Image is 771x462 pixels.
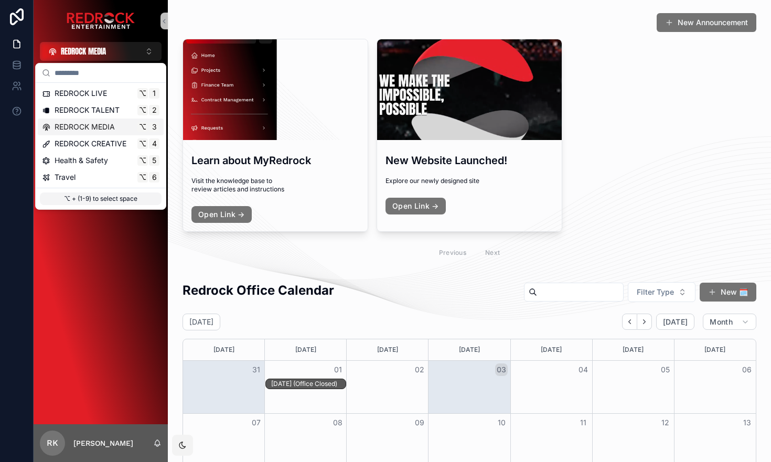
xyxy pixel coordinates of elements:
[703,314,756,330] button: Month
[741,416,753,429] button: 13
[577,363,590,376] button: 04
[150,89,158,98] span: 1
[250,363,262,376] button: 31
[271,380,346,388] div: [DATE] (Office Closed)
[150,106,158,114] span: 2
[659,416,671,429] button: 12
[657,13,756,32] button: New Announcement
[55,105,120,115] span: REDROCK TALENT
[36,83,166,188] div: Suggestions
[656,314,694,330] button: [DATE]
[710,317,733,327] span: Month
[413,363,426,376] button: 02
[348,339,426,360] div: [DATE]
[676,339,754,360] div: [DATE]
[191,206,252,223] a: Open Link →
[189,317,213,327] h2: [DATE]
[637,287,674,297] span: Filter Type
[385,198,446,214] a: Open Link →
[138,89,147,98] span: ⌥
[61,46,106,57] span: REDROCK MEDIA
[495,363,508,376] button: 03
[55,88,107,99] span: REDROCK LIVE
[73,438,133,448] p: [PERSON_NAME]
[385,177,553,185] span: Explore our newly designed site
[138,173,147,181] span: ⌥
[55,122,115,132] span: REDROCK MEDIA
[55,155,108,166] span: Health & Safety
[138,106,147,114] span: ⌥
[622,314,637,330] button: Back
[55,138,126,149] span: REDROCK CREATIVE
[191,177,359,194] span: Visit the knowledge base to review articles and instructions
[67,13,135,29] img: App logo
[183,39,368,232] a: Learn about MyRedrockVisit the knowledge base to review articles and instructionsOpen Link →
[185,339,263,360] div: [DATE]
[150,123,158,131] span: 3
[659,363,671,376] button: 05
[663,317,688,327] span: [DATE]
[430,339,508,360] div: [DATE]
[55,172,76,182] span: Travel
[183,39,368,140] div: Screenshot-2025-08-19-at-2.09.49-PM.png
[331,363,344,376] button: 01
[413,416,426,429] button: 09
[377,39,562,232] a: New Website Launched!Explore our newly designed siteOpen Link →
[628,282,695,302] button: Select Button
[150,173,158,181] span: 6
[138,123,147,131] span: ⌥
[594,339,672,360] div: [DATE]
[150,156,158,165] span: 5
[512,339,591,360] div: [DATE]
[191,153,359,168] h3: Learn about MyRedrock
[331,416,344,429] button: 08
[385,153,553,168] h3: New Website Launched!
[47,437,58,449] span: RK
[377,39,562,140] div: Screenshot-2025-08-19-at-10.28.09-AM.png
[150,139,158,148] span: 4
[637,314,652,330] button: Next
[266,339,345,360] div: [DATE]
[271,379,346,389] div: Labor Day (Office Closed)
[40,42,162,61] button: Select Button
[577,416,590,429] button: 11
[40,192,162,205] p: ⌥ + (1-9) to select space
[138,139,147,148] span: ⌥
[250,416,262,429] button: 07
[700,283,756,302] button: New 🗓️
[741,363,753,376] button: 06
[183,282,334,299] h2: Redrock Office Calendar
[495,416,508,429] button: 10
[138,156,147,165] span: ⌥
[34,61,168,224] div: scrollable content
